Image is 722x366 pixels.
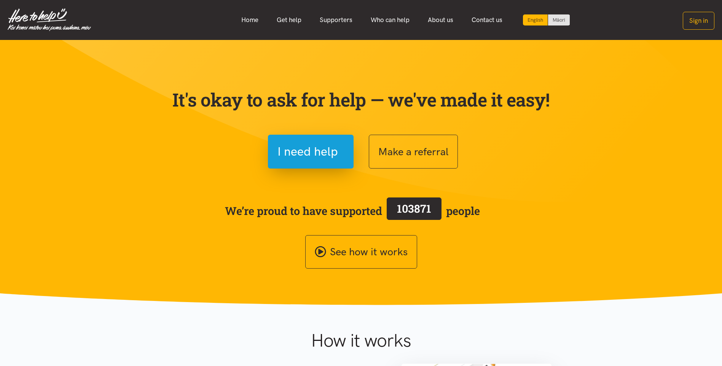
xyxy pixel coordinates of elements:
[462,12,512,28] a: Contact us
[382,196,446,226] a: 103871
[305,235,417,269] a: See how it works
[225,196,480,226] span: We’re proud to have supported people
[369,135,458,169] button: Make a referral
[311,12,362,28] a: Supporters
[232,12,268,28] a: Home
[397,201,431,216] span: 103871
[548,14,570,25] a: Switch to Te Reo Māori
[683,12,714,30] button: Sign in
[268,12,311,28] a: Get help
[8,8,91,31] img: Home
[237,329,485,352] h1: How it works
[171,89,551,111] p: It's okay to ask for help — we've made it easy!
[523,14,548,25] div: Current language
[268,135,354,169] button: I need help
[419,12,462,28] a: About us
[277,142,338,161] span: I need help
[362,12,419,28] a: Who can help
[523,14,570,25] div: Language toggle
